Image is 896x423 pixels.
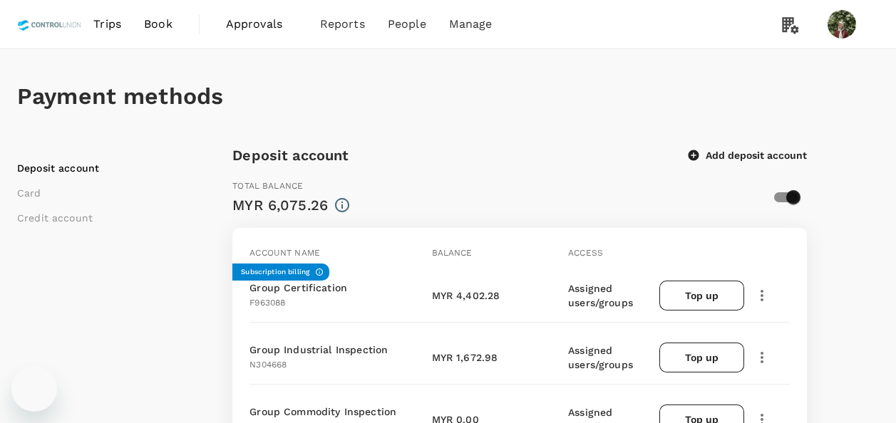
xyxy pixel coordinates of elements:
span: Trips [93,16,121,33]
h6: Subscription billing [241,266,309,278]
span: N304668 [249,360,287,370]
span: Assigned users/groups [568,345,633,370]
span: Approvals [226,16,297,33]
img: Nurnasyrah Binti Abdul Ghafur [828,10,856,38]
span: People [388,16,426,33]
span: Access [568,248,603,258]
p: Group Industrial Inspection [249,343,388,357]
span: Reports [320,16,365,33]
button: Add deposit account [689,149,807,162]
p: MYR 1,672.98 [432,350,498,365]
span: Account name [249,248,320,258]
span: Balance [432,248,473,258]
p: Group Certification [249,281,347,295]
span: Assigned users/groups [568,283,633,308]
span: Total balance [232,181,303,191]
h1: Payment methods [17,83,879,110]
iframe: Button to launch messaging window [11,366,57,412]
h6: Deposit account [232,144,349,167]
p: Group Commodity Inspection [249,404,396,419]
button: Top up [659,281,745,310]
img: Control Union Malaysia Sdn. Bhd. [17,9,82,40]
li: Deposit account [17,161,195,175]
div: MYR 6,075.26 [232,194,328,216]
button: Top up [659,343,745,372]
p: MYR 4,402.28 [432,288,500,303]
span: F963088 [249,298,285,308]
span: Book [144,16,172,33]
li: Card [17,186,195,200]
span: Manage [449,16,493,33]
li: Credit account [17,211,195,225]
